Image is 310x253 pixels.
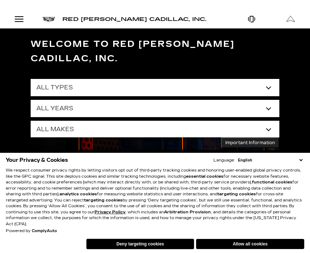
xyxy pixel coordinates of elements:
[213,158,235,162] div: Language:
[196,239,304,249] button: Allow all cookies
[6,155,68,165] span: Your Privacy & Cookies
[94,210,125,214] a: Privacy Policy
[232,10,271,28] a: Open Phone Modal
[217,192,256,196] strong: targeting cookies
[43,17,55,22] img: Cadillac logo
[252,180,292,185] strong: functional cookies
[84,198,123,203] strong: targeting cookies
[31,121,279,138] select: Filter by make
[86,239,194,249] button: Deny targeting cookies
[221,137,279,148] button: Important Information
[6,168,304,227] p: We respect consumer privacy rights by letting visitors opt out of third-party tracking cookies an...
[31,137,279,242] img: THE 2025 OPTIQ IS ELIGIBLE FOR THE $3,500 COLORADO INNOVATIVE MOTOR VEHICLE TAX CREDIT
[31,37,279,66] h3: Welcome to Red [PERSON_NAME] Cadillac, Inc.
[186,174,223,179] strong: essential cookies
[62,14,207,25] a: Red [PERSON_NAME] Cadillac, Inc.
[32,229,57,233] a: ComplyAuto
[31,79,279,96] select: Filter by type
[31,100,279,117] select: Filter by year
[43,14,55,24] a: Cadillac logo
[164,210,211,214] strong: Arbitration Provision
[225,140,275,146] span: Important Information
[236,157,304,163] select: Language Select
[59,192,97,196] strong: analytics cookies
[62,16,207,22] span: Red [PERSON_NAME] Cadillac, Inc.
[6,229,57,233] div: Powered by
